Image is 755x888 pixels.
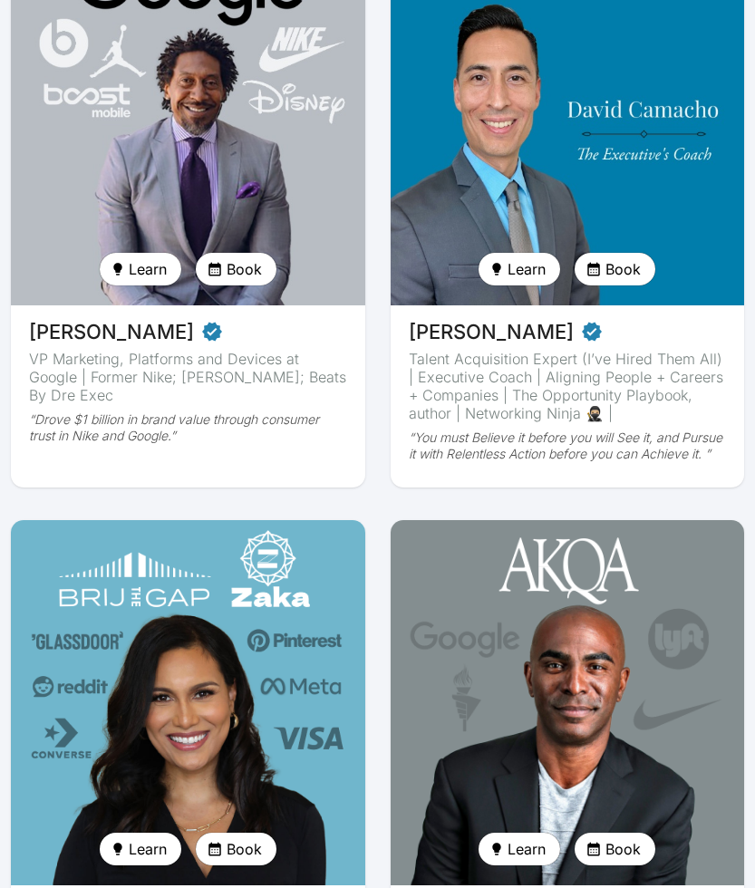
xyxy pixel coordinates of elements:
[575,833,655,865] button: Book
[29,350,347,404] div: VP Marketing, Platforms and Devices at Google | Former Nike; [PERSON_NAME]; Beats By Dre Exec
[196,253,276,285] button: Book
[129,258,167,280] span: Learn
[409,322,574,342] span: [PERSON_NAME]
[508,258,546,280] span: Learn
[409,430,727,462] div: “You must Believe it before you will See it, and Pursue it with Relentless Action before you can ...
[479,253,560,285] button: Learn
[227,258,262,280] span: Book
[100,833,181,865] button: Learn
[605,838,641,860] span: Book
[196,833,276,865] button: Book
[100,253,181,285] button: Learn
[129,838,167,860] span: Learn
[201,320,223,343] span: Verified partner - Daryl Butler
[575,253,655,285] button: Book
[479,833,560,865] button: Learn
[29,322,194,342] span: [PERSON_NAME]
[391,520,745,885] img: avatar of Jabari Hearn
[11,520,365,885] img: avatar of Devika Brij
[508,838,546,860] span: Learn
[581,320,603,343] span: Verified partner - David Camacho
[227,838,262,860] span: Book
[409,350,727,422] div: Talent Acquisition Expert (I’ve Hired Them All) | Executive Coach | Aligning People + Careers + C...
[605,258,641,280] span: Book
[29,411,347,444] div: “Drove $1 billion in brand value through consumer trust in Nike and Google.”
